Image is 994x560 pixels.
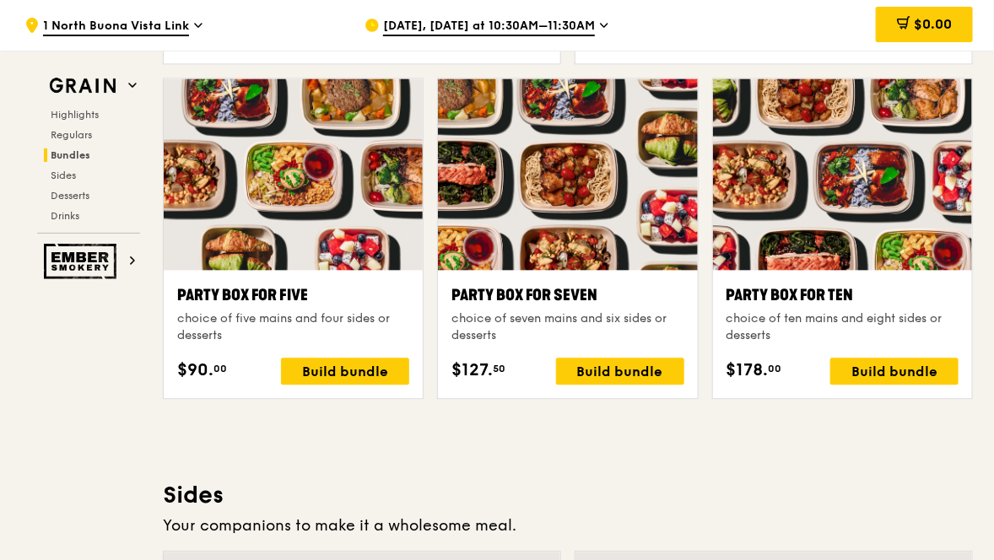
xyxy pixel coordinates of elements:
[51,170,76,181] span: Sides
[727,358,769,383] span: $178.
[769,362,782,375] span: 00
[213,362,227,375] span: 00
[177,310,409,344] div: choice of five mains and four sides or desserts
[830,358,959,385] div: Build bundle
[51,190,89,202] span: Desserts
[914,16,952,32] span: $0.00
[281,358,409,385] div: Build bundle
[451,283,683,307] div: Party Box for Seven
[51,149,90,161] span: Bundles
[451,358,493,383] span: $127.
[43,18,189,36] span: 1 North Buona Vista Link
[51,210,79,222] span: Drinks
[177,358,213,383] span: $90.
[727,310,959,344] div: choice of ten mains and eight sides or desserts
[727,283,959,307] div: Party Box for Ten
[51,129,92,141] span: Regulars
[44,71,122,101] img: Grain web logo
[177,283,409,307] div: Party Box for Five
[51,109,99,121] span: Highlights
[383,18,595,36] span: [DATE], [DATE] at 10:30AM–11:30AM
[44,244,122,279] img: Ember Smokery web logo
[556,358,684,385] div: Build bundle
[451,310,683,344] div: choice of seven mains and six sides or desserts
[163,480,973,510] h3: Sides
[163,514,973,537] div: Your companions to make it a wholesome meal.
[493,362,505,375] span: 50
